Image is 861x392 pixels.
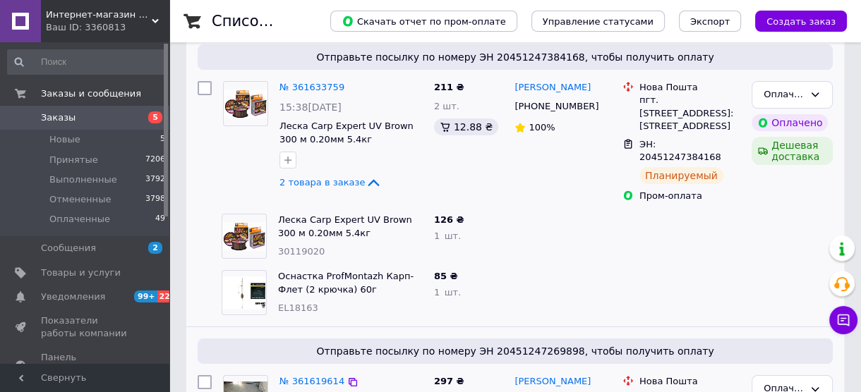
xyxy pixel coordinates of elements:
[41,314,131,340] span: Показатели работы компании
[279,177,365,188] span: 2 товара в заказе
[222,276,266,310] img: Фото товару
[41,111,76,124] span: Заказы
[639,167,723,184] div: Планируемый
[279,121,414,145] a: Леска Carp Expert UV Brown 300 м 0.20мм 5.4кг
[531,11,665,32] button: Управление статусами
[41,242,96,255] span: Сообщения
[279,82,344,92] a: № 361633759
[41,351,131,376] span: Панель управления
[157,290,174,302] span: 22
[155,213,165,226] span: 49
[223,81,268,126] a: Фото товару
[49,154,98,166] span: Принятые
[41,290,105,303] span: Уведомления
[203,50,827,64] span: Отправьте посылку по номеру ЭН 20451247384168, чтобы получить оплату
[222,222,266,251] img: Фото товару
[148,242,162,254] span: 2
[278,271,414,295] a: Оснастка ProfMontazh Карп-Флет (2 крючка) 60г
[279,376,344,386] a: № 361619614
[679,11,741,32] button: Экспорт
[434,231,461,241] span: 1 шт.
[49,133,80,146] span: Новые
[639,139,721,163] span: ЭН: 20451247384168
[639,81,740,94] div: Нова Пошта
[434,101,459,111] span: 2 шт.
[278,214,412,238] a: Леска Carp Expert UV Brown 300 м 0.20мм 5.4кг
[46,21,169,34] div: Ваш ID: 3360813
[755,11,847,32] button: Создать заказ
[46,8,152,21] span: Интернет-магазин Modern Fishing
[529,122,555,133] span: 100%
[145,154,165,166] span: 7206
[278,302,318,313] span: EL18163
[639,190,740,202] div: Пром-оплата
[514,375,591,388] a: [PERSON_NAME]
[145,173,165,186] span: 3792
[7,49,167,75] input: Поиск
[639,375,740,388] div: Нова Пошта
[434,118,498,135] div: 12.88 ₴
[41,87,141,100] span: Заказы и сообщения
[278,246,325,257] span: 30119020
[134,290,157,302] span: 99+
[741,16,847,26] a: Создать заказ
[224,90,267,118] img: Фото товару
[514,81,591,94] a: [PERSON_NAME]
[766,16,836,27] span: Создать заказ
[49,193,111,206] span: Отмененные
[41,267,121,279] span: Товары и услуги
[434,82,464,92] span: 211 ₴
[690,16,730,27] span: Экспорт
[434,376,464,386] span: 297 ₴
[752,114,828,131] div: Оплачено
[434,214,464,225] span: 126 ₴
[764,87,804,102] div: Оплаченный
[49,213,110,226] span: Оплаченные
[829,306,857,334] button: Чат с покупателем
[203,344,827,358] span: Отправьте посылку по номеру ЭН 20451247269898, чтобы получить оплату
[279,102,342,113] span: 15:38[DATE]
[434,271,458,281] span: 85 ₴
[212,13,333,30] h1: Список заказов
[145,193,165,206] span: 3798
[434,287,461,298] span: 1 шт.
[752,137,833,165] div: Дешевая доставка
[543,16,654,27] span: Управление статусами
[148,111,162,123] span: 5
[639,94,740,133] div: пгт. [STREET_ADDRESS]: [STREET_ADDRESS]
[279,177,382,188] a: 2 товара в заказе
[330,11,517,32] button: Скачать отчет по пром-оплате
[160,133,165,146] span: 5
[342,15,506,27] span: Скачать отчет по пром-оплате
[49,173,117,186] span: Выполненные
[512,97,600,116] div: [PHONE_NUMBER]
